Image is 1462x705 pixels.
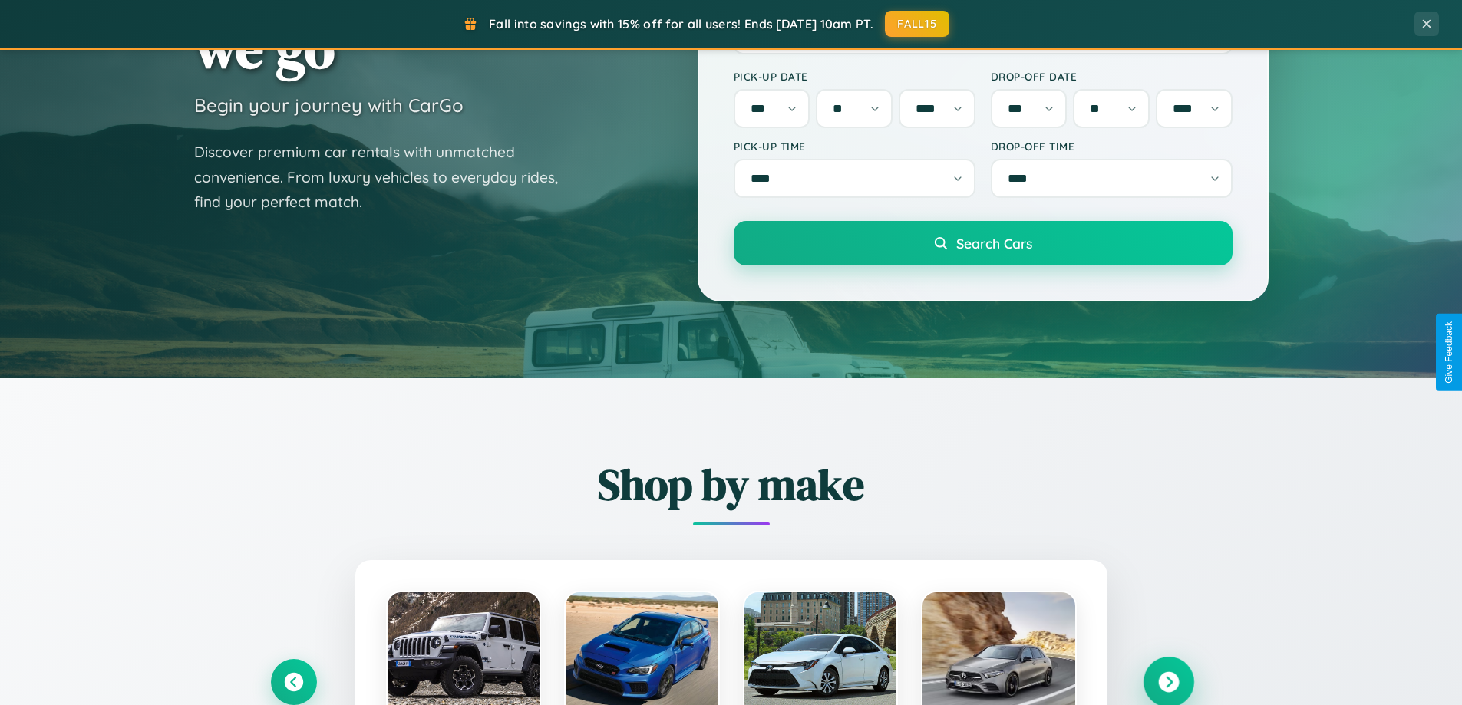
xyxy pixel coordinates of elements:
p: Discover premium car rentals with unmatched convenience. From luxury vehicles to everyday rides, ... [194,140,578,215]
label: Pick-up Date [734,70,975,83]
h3: Begin your journey with CarGo [194,94,464,117]
button: FALL15 [885,11,949,37]
h2: Shop by make [271,455,1192,514]
span: Fall into savings with 15% off for all users! Ends [DATE] 10am PT. [489,16,873,31]
label: Drop-off Time [991,140,1233,153]
div: Give Feedback [1444,321,1454,384]
button: Search Cars [734,221,1233,265]
span: Search Cars [956,235,1032,252]
label: Drop-off Date [991,70,1233,83]
label: Pick-up Time [734,140,975,153]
